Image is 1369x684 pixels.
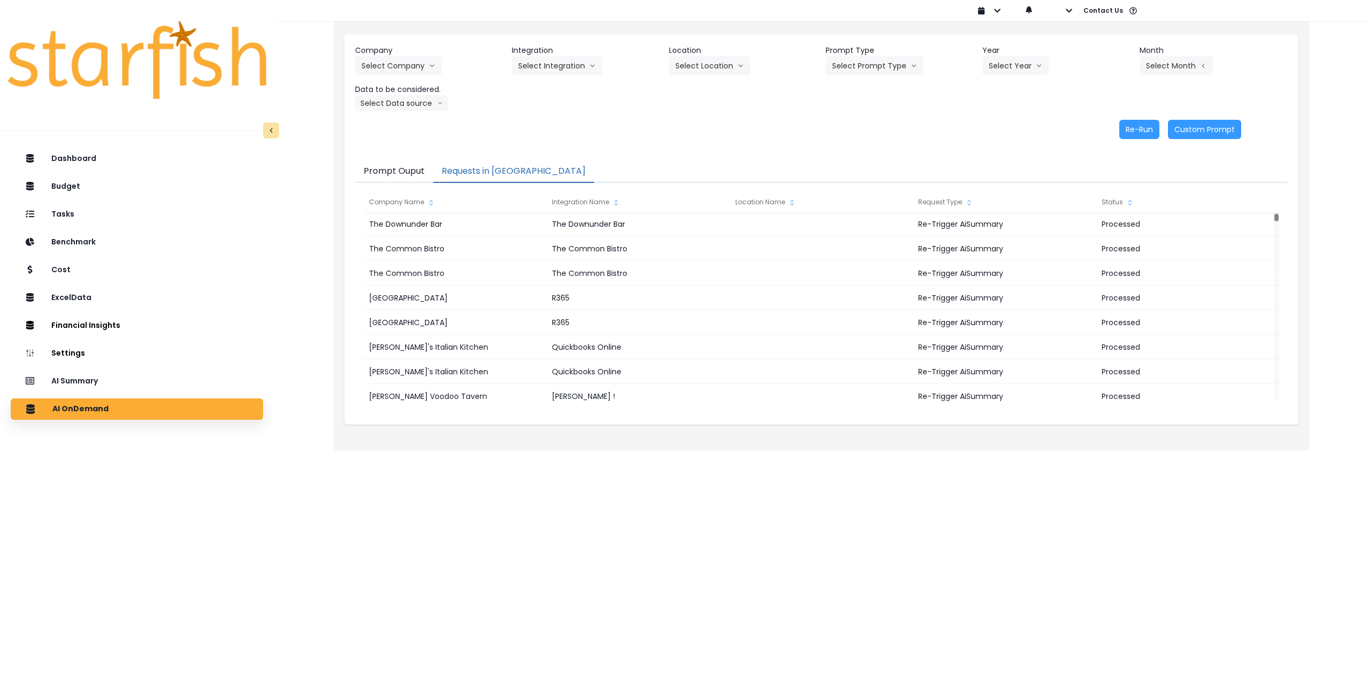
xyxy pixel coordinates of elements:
[1096,212,1279,236] div: Processed
[52,404,109,414] p: AI OnDemand
[1168,120,1241,139] button: Custom Prompt
[364,212,546,236] div: The Downunder Bar
[364,335,546,359] div: [PERSON_NAME]'s Italian Kitchen
[547,261,729,286] div: The Common Bistro
[911,60,917,71] svg: arrow down line
[11,232,263,253] button: Benchmark
[547,359,729,384] div: Quickbooks Online
[11,315,263,336] button: Financial Insights
[547,310,729,335] div: R365
[355,56,442,75] button: Select Companyarrow down line
[826,45,974,56] header: Prompt Type
[730,191,912,213] div: Location Name
[364,359,546,384] div: [PERSON_NAME]'s Italian Kitchen
[429,60,435,71] svg: arrow down line
[913,310,1095,335] div: Re-Trigger AiSummary
[1096,286,1279,310] div: Processed
[11,148,263,170] button: Dashboard
[737,60,744,71] svg: arrow down line
[982,45,1130,56] header: Year
[11,204,263,225] button: Tasks
[11,259,263,281] button: Cost
[1036,60,1042,71] svg: arrow down line
[612,198,620,207] svg: sort
[512,45,660,56] header: Integration
[913,191,1095,213] div: Request Type
[913,236,1095,261] div: Re-Trigger AiSummary
[982,56,1049,75] button: Select Yeararrow down line
[913,359,1095,384] div: Re-Trigger AiSummary
[1126,198,1134,207] svg: sort
[364,286,546,310] div: [GEOGRAPHIC_DATA]
[51,376,98,386] p: AI Summary
[355,95,448,111] button: Select Data sourcearrow down line
[547,335,729,359] div: Quickbooks Online
[51,265,71,274] p: Cost
[11,398,263,420] button: AI OnDemand
[1140,56,1213,75] button: Select Montharrow left line
[1200,60,1206,71] svg: arrow left line
[1096,359,1279,384] div: Processed
[547,384,729,409] div: [PERSON_NAME] !
[51,293,91,302] p: ExcelData
[364,191,546,213] div: Company Name
[355,84,503,95] header: Data to be considered.
[364,310,546,335] div: [GEOGRAPHIC_DATA]
[355,45,503,56] header: Company
[913,286,1095,310] div: Re-Trigger AiSummary
[547,286,729,310] div: R365
[669,56,750,75] button: Select Locationarrow down line
[364,384,546,409] div: [PERSON_NAME] Voodoo Tavern
[437,98,443,109] svg: arrow down line
[433,160,594,183] button: Requests in [GEOGRAPHIC_DATA]
[11,371,263,392] button: AI Summary
[1096,191,1279,213] div: Status
[11,343,263,364] button: Settings
[826,56,924,75] button: Select Prompt Typearrow down line
[913,261,1095,286] div: Re-Trigger AiSummary
[788,198,796,207] svg: sort
[1096,335,1279,359] div: Processed
[427,198,435,207] svg: sort
[1140,45,1288,56] header: Month
[965,198,973,207] svg: sort
[547,191,729,213] div: Integration Name
[355,160,433,183] button: Prompt Ouput
[51,210,74,219] p: Tasks
[547,212,729,236] div: The Downunder Bar
[51,237,96,247] p: Benchmark
[913,335,1095,359] div: Re-Trigger AiSummary
[11,287,263,309] button: ExcelData
[51,182,80,191] p: Budget
[547,236,729,261] div: The Common Bistro
[1096,261,1279,286] div: Processed
[1119,120,1159,139] button: Re-Run
[11,176,263,197] button: Budget
[913,212,1095,236] div: Re-Trigger AiSummary
[669,45,817,56] header: Location
[589,60,596,71] svg: arrow down line
[364,236,546,261] div: The Common Bistro
[364,261,546,286] div: The Common Bistro
[1096,310,1279,335] div: Processed
[512,56,602,75] button: Select Integrationarrow down line
[913,384,1095,409] div: Re-Trigger AiSummary
[1096,236,1279,261] div: Processed
[51,154,96,163] p: Dashboard
[1096,384,1279,409] div: Processed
